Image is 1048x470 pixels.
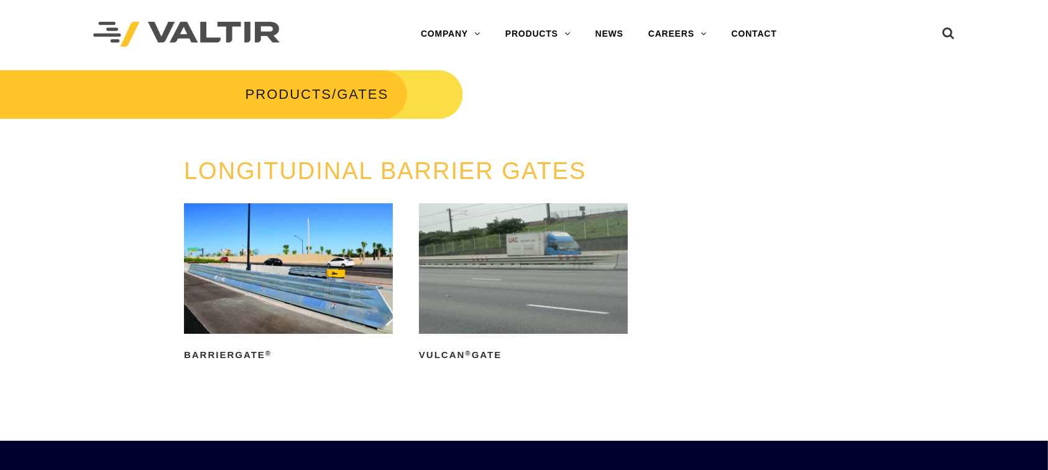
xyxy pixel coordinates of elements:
sup: ® [265,349,272,357]
a: CAREERS [636,22,719,47]
img: Valtir [93,22,280,47]
a: NEWS [583,22,636,47]
h2: Vulcan Gate [419,345,628,365]
a: BarrierGate® [184,203,393,365]
span: GATES [337,86,388,102]
a: PRODUCTS [246,86,332,102]
h2: BarrierGate [184,345,393,365]
a: LONGITUDINAL BARRIER GATES [184,158,586,184]
a: CONTACT [719,22,789,47]
sup: ® [465,349,471,357]
a: COMPANY [408,22,493,47]
a: Vulcan®Gate [419,203,628,365]
a: PRODUCTS [493,22,583,47]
